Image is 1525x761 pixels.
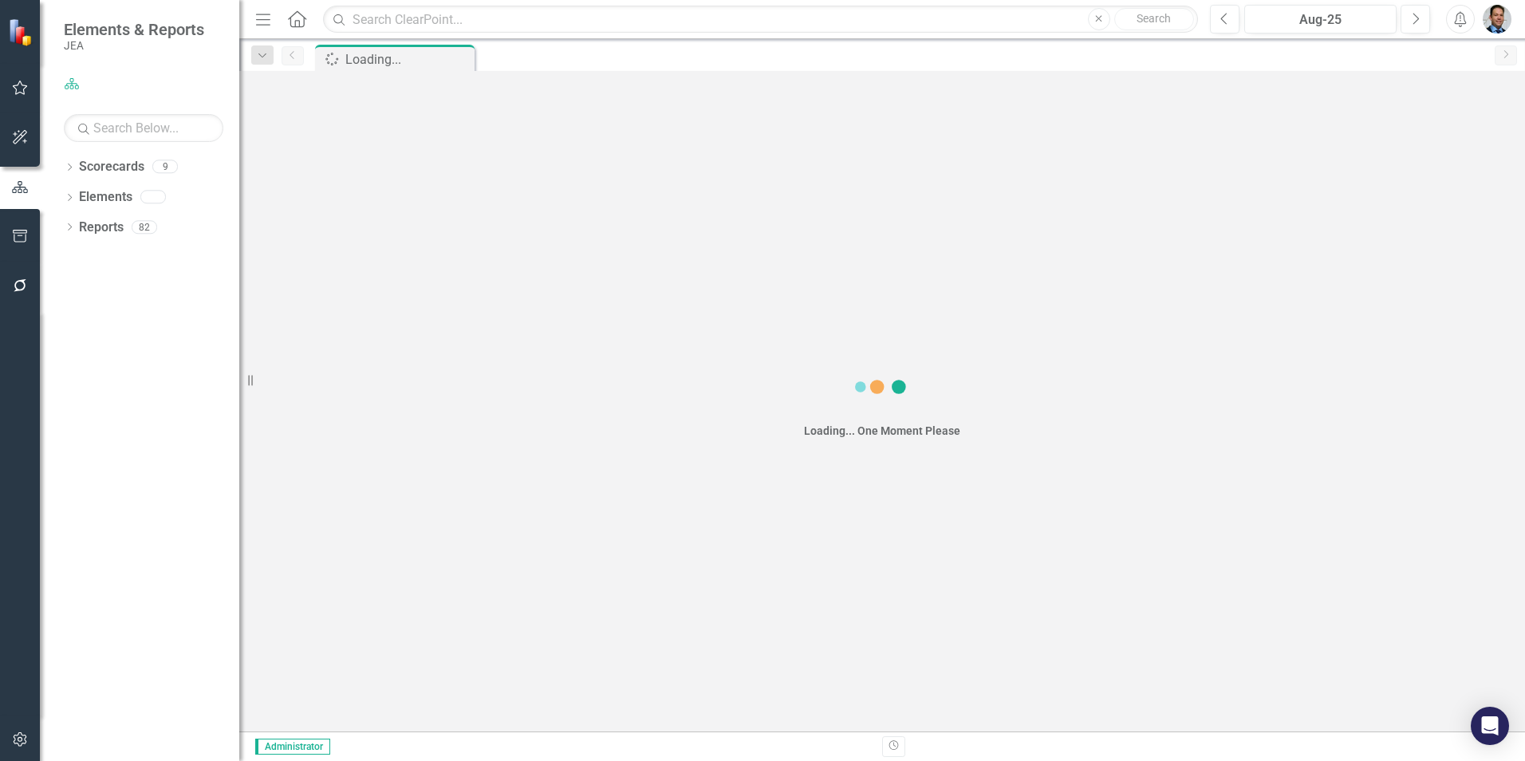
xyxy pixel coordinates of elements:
[152,160,178,174] div: 9
[255,739,330,755] span: Administrator
[1471,707,1509,745] div: Open Intercom Messenger
[1244,5,1397,34] button: Aug-25
[804,423,960,439] div: Loading... One Moment Please
[8,18,36,46] img: ClearPoint Strategy
[64,39,204,52] small: JEA
[132,220,157,234] div: 82
[79,188,132,207] a: Elements
[79,219,124,237] a: Reports
[345,49,471,69] div: Loading...
[1483,5,1511,34] img: Christopher Barrett
[1137,12,1171,25] span: Search
[1114,8,1194,30] button: Search
[1250,10,1391,30] div: Aug-25
[79,158,144,176] a: Scorecards
[64,114,223,142] input: Search Below...
[64,20,204,39] span: Elements & Reports
[323,6,1198,34] input: Search ClearPoint...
